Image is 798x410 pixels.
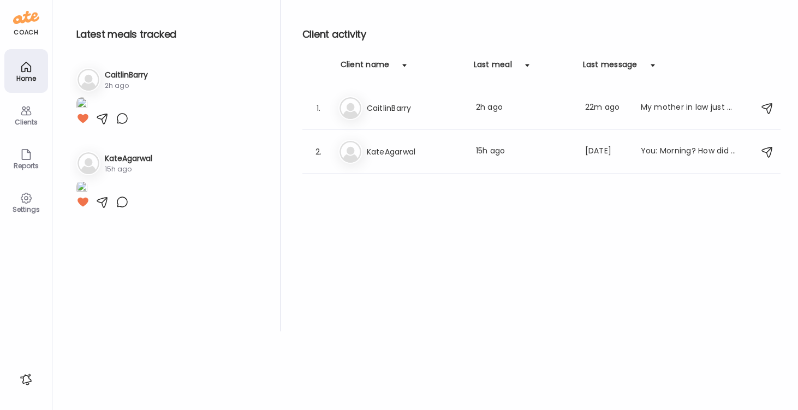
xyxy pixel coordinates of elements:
h2: Client activity [302,26,781,43]
div: 22m ago [585,102,628,115]
div: Reports [7,162,46,169]
div: Settings [7,206,46,213]
div: 2h ago [105,81,148,91]
h3: KateAgarwal [105,153,152,164]
img: bg-avatar-default.svg [340,141,361,163]
img: images%2FApNfR3koveOr0o4RHE7uAU2bAf22%2FQwAOXEpyybySQ2lKEdKU%2Fjl4k4dY1QPaLEDSfpy1u_1080 [76,97,87,112]
div: Clients [7,118,46,126]
h3: KateAgarwal [367,145,463,158]
img: ate [13,9,39,26]
div: Last message [583,59,638,76]
div: 15h ago [105,164,152,174]
h3: CaitlinBarry [105,69,148,81]
img: bg-avatar-default.svg [78,152,99,174]
div: 2h ago [476,102,572,115]
div: You: Morning? How did the weekend go? [641,145,737,158]
div: 15h ago [476,145,572,158]
div: Home [7,75,46,82]
img: bg-avatar-default.svg [78,69,99,91]
div: Last meal [474,59,512,76]
h3: CaitlinBarry [367,102,463,115]
div: My mother in law just asked me again if I’m taking the shot. Either she doesn’t believe me or is ... [641,102,737,115]
img: bg-avatar-default.svg [340,97,361,119]
div: Client name [341,59,390,76]
div: 1. [312,102,325,115]
div: [DATE] [585,145,628,158]
div: 2. [312,145,325,158]
img: images%2FBSFQB00j0rOawWNVf4SvQtxQl562%2FazcJjNKtj6Tqn2HzvcWG%2FNX4o8nAXK8qjYr061DSF_240 [76,181,87,195]
div: coach [14,28,38,37]
h2: Latest meals tracked [76,26,263,43]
